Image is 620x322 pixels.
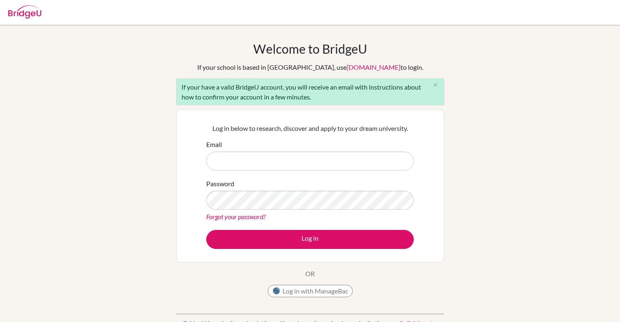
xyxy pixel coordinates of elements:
p: OR [305,269,315,279]
h1: Welcome to BridgeU [253,41,367,56]
div: If your school is based in [GEOGRAPHIC_DATA], use to login. [197,62,423,72]
i: close [432,82,438,88]
a: Forgot your password? [206,213,266,220]
button: Log in [206,230,414,249]
a: [DOMAIN_NAME] [347,63,401,71]
label: Email [206,140,222,149]
button: Close [427,79,444,91]
p: Log in below to research, discover and apply to your dream university. [206,123,414,133]
label: Password [206,179,234,189]
div: If your have a valid BridgeU account, you will receive an email with instructions about how to co... [176,78,444,105]
button: Log in with ManageBac [268,285,353,297]
img: Bridge-U [8,5,41,19]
